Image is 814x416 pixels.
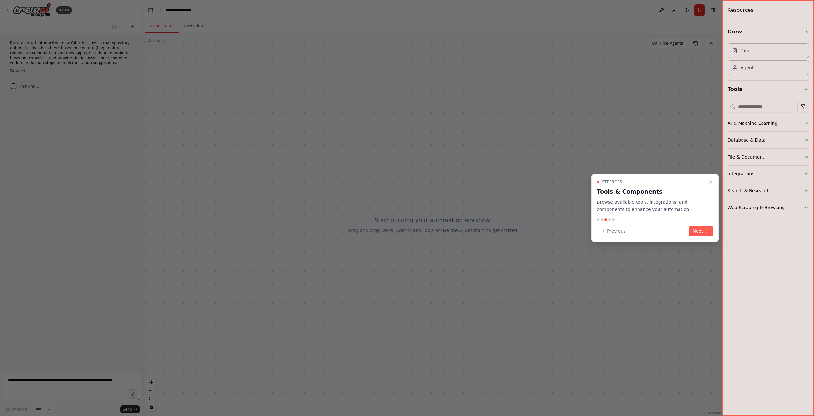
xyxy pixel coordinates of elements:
[146,6,155,15] button: Hide left sidebar
[597,226,630,236] button: Previous
[602,180,622,185] span: Step 3 of 5
[597,187,706,196] h3: Tools & Components
[597,199,706,213] p: Browse available tools, integrations, and components to enhance your automation.
[689,226,713,236] button: Next
[707,178,714,186] button: Close walkthrough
